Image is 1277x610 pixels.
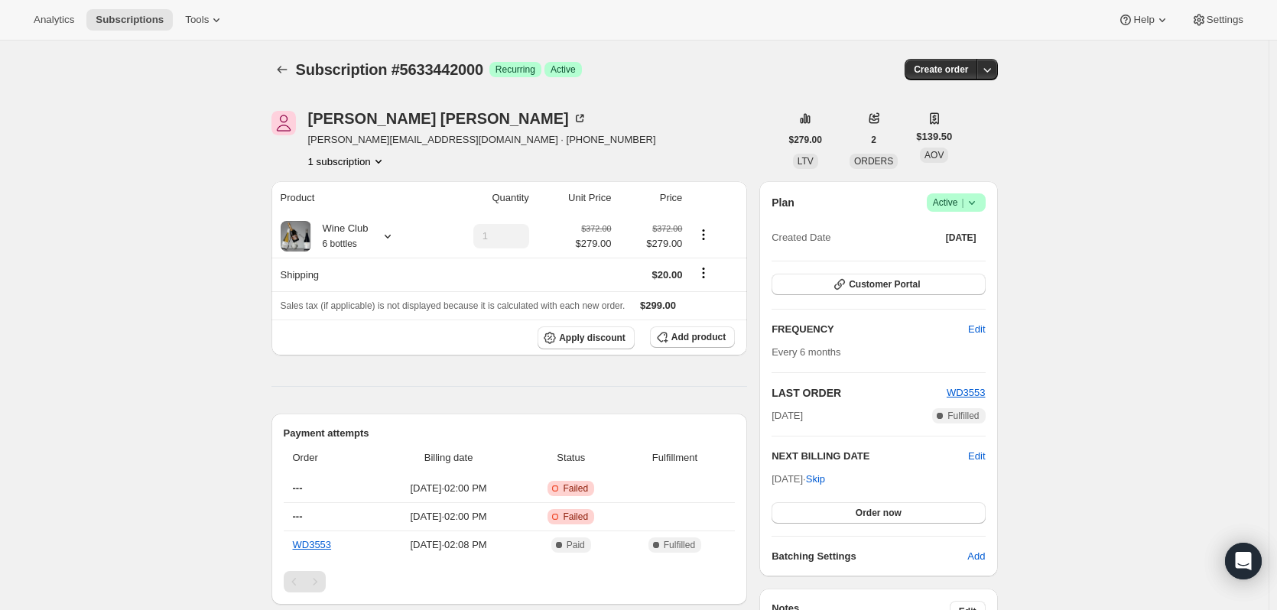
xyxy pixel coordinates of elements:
span: 2 [871,134,876,146]
span: Failed [563,511,588,523]
th: Quantity [431,181,534,215]
div: [PERSON_NAME] [PERSON_NAME] [308,111,587,126]
span: Settings [1207,14,1243,26]
span: Add [967,549,985,564]
span: Billing date [379,450,518,466]
span: $279.00 [575,236,611,251]
button: Add [958,544,994,569]
span: Terri Lomman-Stone [271,111,296,135]
span: $139.50 [916,129,952,144]
span: Apply discount [559,332,626,344]
span: Paid [567,539,585,551]
img: product img [281,221,311,251]
button: Tools [176,9,233,31]
span: LTV [798,156,814,167]
h6: Batching Settings [772,549,967,564]
span: AOV [924,150,944,161]
button: Customer Portal [772,274,985,295]
span: Fulfilled [947,410,979,422]
span: [DATE] · 02:08 PM [379,537,518,553]
button: Shipping actions [691,264,716,281]
button: Subscriptions [86,9,173,31]
nav: Pagination [284,571,736,592]
span: Status [528,450,615,466]
span: Active [551,63,576,76]
span: Active [933,195,980,210]
button: [DATE] [937,227,986,248]
th: Unit Price [534,181,616,215]
h2: Plan [772,195,794,210]
span: Help [1133,14,1154,26]
span: [DATE] · [772,473,825,485]
span: $20.00 [652,269,683,281]
span: Order now [856,507,902,519]
h2: NEXT BILLING DATE [772,449,968,464]
a: WD3553 [947,387,986,398]
button: Subscriptions [271,59,293,80]
button: Create order [905,59,977,80]
span: $279.00 [620,236,682,251]
span: [DATE] [946,232,976,244]
span: $299.00 [640,300,676,311]
small: 6 bottles [323,238,357,249]
span: [DATE] · 02:00 PM [379,509,518,524]
button: Settings [1182,9,1253,31]
button: Add product [650,326,735,348]
span: Subscription #5633442000 [296,61,483,78]
th: Order [284,441,375,475]
h2: Payment attempts [284,426,736,441]
small: $372.00 [581,224,611,233]
span: Edit [968,322,985,337]
span: ORDERS [854,156,893,167]
div: Open Intercom Messenger [1225,543,1262,579]
span: Created Date [772,230,830,245]
button: WD3553 [947,385,986,401]
span: Analytics [34,14,74,26]
span: [DATE] [772,408,803,423]
button: Edit [968,449,985,464]
button: Edit [959,317,994,342]
span: Recurring [496,63,535,76]
button: $279.00 [780,129,831,151]
span: | [961,196,963,209]
span: --- [293,511,303,522]
button: Skip [797,467,834,492]
small: $372.00 [652,224,682,233]
span: Customer Portal [849,278,920,290]
h2: LAST ORDER [772,385,947,401]
span: Add product [671,331,726,343]
div: Wine Club [311,221,369,251]
button: Apply discount [538,326,635,349]
button: Help [1109,9,1178,31]
span: Every 6 months [772,346,840,358]
span: Subscriptions [96,14,164,26]
h2: FREQUENCY [772,322,968,337]
a: WD3553 [293,539,332,550]
span: [DATE] · 02:00 PM [379,481,518,496]
button: Analytics [24,9,83,31]
button: Product actions [308,154,386,169]
th: Price [616,181,687,215]
span: Skip [806,472,825,487]
span: --- [293,482,303,494]
button: 2 [862,129,885,151]
span: Failed [563,482,588,495]
button: Order now [772,502,985,524]
span: Create order [914,63,968,76]
span: Sales tax (if applicable) is not displayed because it is calculated with each new order. [281,300,626,311]
span: Tools [185,14,209,26]
th: Product [271,181,431,215]
span: Fulfilled [664,539,695,551]
button: Product actions [691,226,716,243]
th: Shipping [271,258,431,291]
span: Fulfillment [624,450,726,466]
span: [PERSON_NAME][EMAIL_ADDRESS][DOMAIN_NAME] · [PHONE_NUMBER] [308,132,656,148]
span: $279.00 [789,134,822,146]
